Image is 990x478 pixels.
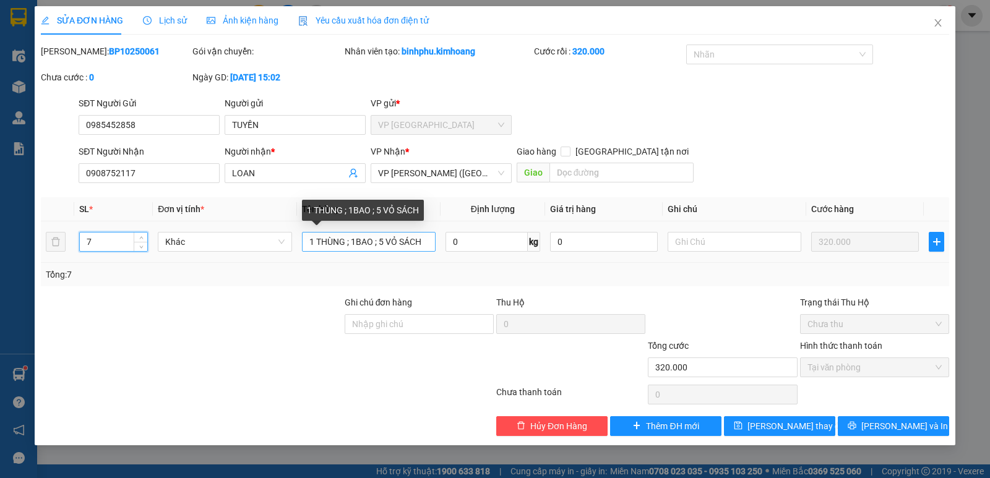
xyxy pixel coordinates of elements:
input: Dọc đường [549,163,694,182]
span: SỬA ĐƠN HÀNG [41,15,123,25]
span: kg [528,232,540,252]
p: NHẬN: [5,41,181,65]
span: [GEOGRAPHIC_DATA] tận nơi [570,145,694,158]
div: VP gửi [371,96,512,110]
span: edit [41,16,49,25]
span: Decrease Value [134,242,147,251]
span: Thu Hộ [496,297,525,307]
strong: BIÊN NHẬN GỬI HÀNG [41,7,144,19]
b: 320.000 [572,46,605,56]
div: Trạng thái Thu Hộ [800,296,949,309]
div: Gói vận chuyển: [192,45,342,58]
span: Đơn vị tính [158,204,204,214]
button: Close [921,6,955,41]
span: VP [PERSON_NAME] ([GEOGRAPHIC_DATA]) [5,41,124,65]
span: GIAO: [5,80,30,92]
label: Ghi chú đơn hàng [345,297,413,307]
div: [PERSON_NAME]: [41,45,190,58]
span: plus [632,421,641,431]
span: SL [79,204,89,214]
div: SĐT Người Nhận [79,145,220,158]
span: user-add [348,168,358,178]
div: Người gửi [225,96,366,110]
span: VP Nhận [371,147,405,156]
button: plusThêm ĐH mới [610,416,721,436]
span: Chưa thu [807,315,942,333]
span: Định lượng [471,204,515,214]
div: 1 THÙNG ; 1BAO ; 5 VỎ SÁCH [302,200,424,221]
b: [DATE] 15:02 [230,72,280,82]
div: Chưa thanh toán [495,385,647,407]
div: Nhân viên tạo: [345,45,532,58]
span: Giao [517,163,549,182]
span: up [137,234,145,242]
span: Khác [165,233,284,251]
span: Tại văn phòng [807,358,942,377]
button: delete [46,232,66,252]
span: delete [517,421,525,431]
button: save[PERSON_NAME] thay đổi [724,416,835,436]
span: Lịch sử [143,15,187,25]
span: printer [848,421,856,431]
span: VP Bình Phú [378,116,504,134]
span: clock-circle [143,16,152,25]
button: deleteHủy Đơn Hàng [496,416,608,436]
div: Tổng: 7 [46,268,383,281]
span: Yêu cầu xuất hóa đơn điện tử [298,15,429,25]
span: Giao hàng [517,147,556,156]
span: Giá trị hàng [550,204,596,214]
span: TUYỀN [141,24,172,36]
span: Thêm ĐH mới [646,419,699,433]
div: Chưa cước : [41,70,190,84]
div: Cước rồi : [534,45,683,58]
span: picture [207,16,215,25]
div: SĐT Người Gửi [79,96,220,110]
div: Ngày GD: [192,70,342,84]
button: printer[PERSON_NAME] và In [838,416,949,436]
img: icon [298,16,308,26]
span: Ảnh kiện hàng [207,15,278,25]
span: VP [GEOGRAPHIC_DATA] - [25,24,172,36]
div: Người nhận [225,145,366,158]
input: VD: Bàn, Ghế [302,232,436,252]
span: Cước hàng [811,204,854,214]
span: close [933,18,943,28]
span: Increase Value [134,233,147,242]
b: 0 [89,72,94,82]
button: plus [929,232,944,252]
span: [PERSON_NAME] và In [861,419,948,433]
span: Tổng cước [648,341,689,351]
span: 0908752117 - [5,67,92,79]
span: plus [929,237,944,247]
input: 0 [811,232,919,252]
input: Ghi Chú [668,232,801,252]
p: GỬI: [5,24,181,36]
b: binhphu.kimhoang [402,46,475,56]
span: save [734,421,742,431]
span: VP Trần Phú (Hàng) [378,164,504,182]
input: Ghi chú đơn hàng [345,314,494,334]
span: down [137,243,145,250]
b: BP10250061 [109,46,160,56]
span: Hủy Đơn Hàng [530,419,587,433]
span: LOAN [66,67,92,79]
label: Hình thức thanh toán [800,341,882,351]
th: Ghi chú [663,197,806,221]
span: [PERSON_NAME] thay đổi [747,419,846,433]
